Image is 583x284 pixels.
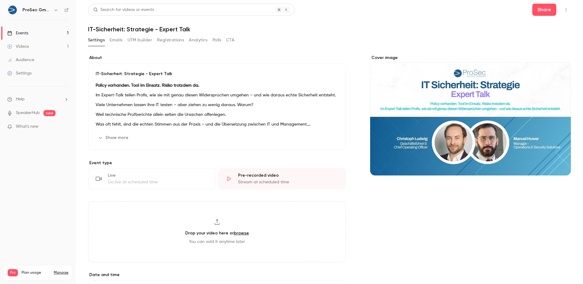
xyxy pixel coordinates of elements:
[370,55,571,175] section: Cover image
[96,133,132,143] button: Show more
[22,7,51,13] h6: ProSec GmbH
[16,96,25,102] span: Help
[8,269,18,276] span: Pro
[108,172,208,178] div: Live
[532,4,556,16] button: Share
[88,168,216,189] div: LiveGo live at scheduled time
[7,96,69,102] li: help-dropdown-opener
[7,57,34,63] div: Audience
[110,35,122,45] button: Emails
[43,110,56,116] span: new
[7,43,29,50] div: Videos
[88,26,571,33] h1: IT-Sicherheit: Strategie - Expert Talk
[238,179,339,185] div: Stream at scheduled time
[96,111,338,118] p: Weil technische Prüfberichte allein selten die Ursachen offenlegen.
[226,35,234,45] button: CTA
[96,101,338,109] p: Viele Unternehmen lassen ihre IT testen – aber ziehen zu wenig daraus. Warum?
[213,35,221,45] button: Polls
[93,7,154,13] div: Search for videos or events
[88,55,346,61] label: About
[96,92,338,99] p: Im Expert-Talk teilen Profis, wie sie mit genau diesen Widersprüchen umgehen – und wie daraus ech...
[108,179,208,185] div: Go live at scheduled time
[96,83,199,88] strong: Policy vorhanden. Tool im Einsatz. Risiko trotzdem da.
[238,172,339,178] div: Pre-recorded video
[7,30,28,36] div: Events
[16,123,39,130] span: What's new
[128,35,152,45] button: UTM builder
[8,5,17,15] img: ProSec GmbH
[370,55,571,61] label: Cover image
[234,230,249,236] a: browse
[16,110,40,116] a: SpeakerHub
[22,270,50,275] span: Plan usage
[157,35,184,45] button: Registrations
[218,168,346,189] div: Pre-recorded videoStream at scheduled time
[88,160,346,166] p: Event type
[189,35,208,45] button: Analytics
[189,239,245,245] span: You can add it anytime later
[54,270,68,275] a: Manage
[7,70,32,76] div: Settings
[88,35,105,45] button: Settings
[185,230,249,236] h3: Drop your video here or
[96,121,338,128] p: Was oft fehlt, sind die echten Stimmen aus der Praxis – und die Übersetzung zwischen IT und Manag...
[88,272,346,278] label: Date and time
[96,71,338,77] p: IT-Sicherheit: Strategie - Expert Talk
